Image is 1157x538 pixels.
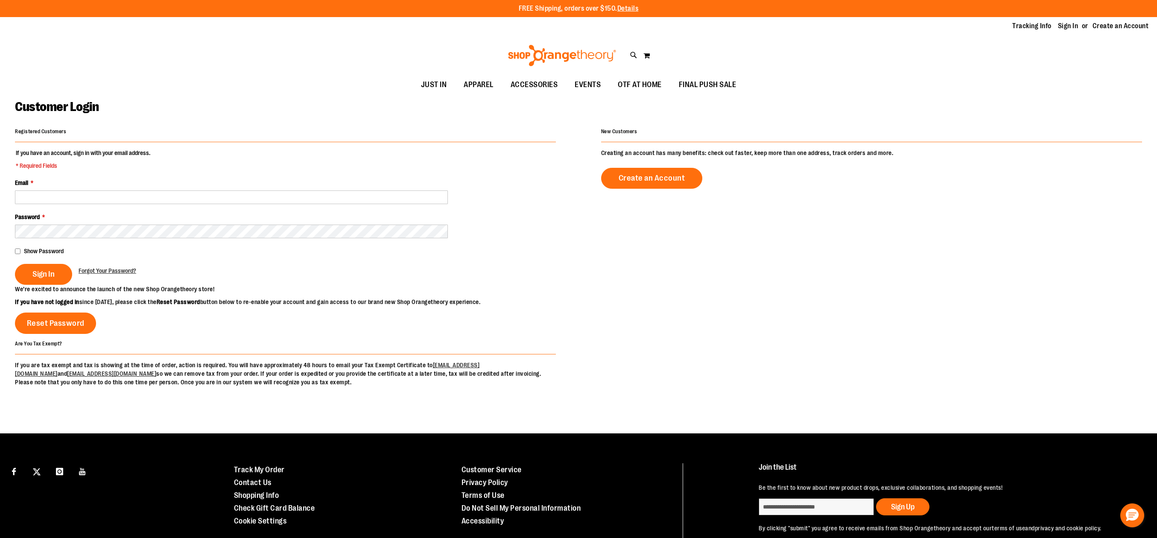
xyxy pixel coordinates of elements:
a: Track My Order [234,465,285,474]
a: Create an Account [601,168,703,189]
a: Terms of Use [462,491,505,500]
a: Contact Us [234,478,272,487]
a: EVENTS [566,75,609,95]
button: Sign In [15,264,72,285]
a: Visit our Facebook page [6,463,21,478]
span: APPAREL [464,75,494,94]
button: Sign Up [876,498,929,515]
p: By clicking "submit" you agree to receive emails from Shop Orangetheory and accept our and [759,524,1131,532]
strong: If you have not logged in [15,298,79,305]
a: Check Gift Card Balance [234,504,315,512]
a: Tracking Info [1012,21,1052,31]
a: Privacy Policy [462,478,508,487]
span: Forgot Your Password? [79,267,136,274]
img: Shop Orangetheory [507,45,617,66]
a: Cookie Settings [234,517,287,525]
strong: Reset Password [157,298,200,305]
a: OTF AT HOME [609,75,670,95]
button: Hello, have a question? Let’s chat. [1120,503,1144,527]
span: Sign Up [891,503,914,511]
a: Reset Password [15,313,96,334]
a: JUST IN [412,75,456,95]
span: Email [15,179,28,186]
span: OTF AT HOME [618,75,662,94]
span: Password [15,213,40,220]
legend: If you have an account, sign in with your email address. [15,149,151,170]
span: Customer Login [15,99,99,114]
a: APPAREL [455,75,502,95]
a: Accessibility [462,517,504,525]
span: * Required Fields [16,161,150,170]
strong: Are You Tax Exempt? [15,341,62,347]
p: We’re excited to announce the launch of the new Shop Orangetheory store! [15,285,578,293]
strong: New Customers [601,129,637,134]
input: enter email [759,498,874,515]
span: Sign In [32,269,55,279]
a: Customer Service [462,465,522,474]
span: EVENTS [575,75,601,94]
p: FREE Shipping, orders over $150. [519,4,639,14]
span: JUST IN [421,75,447,94]
span: Show Password [24,248,64,254]
a: terms of use [992,525,1025,532]
span: FINAL PUSH SALE [679,75,736,94]
a: ACCESSORIES [502,75,567,95]
a: Create an Account [1093,21,1149,31]
a: FINAL PUSH SALE [670,75,745,95]
strong: Registered Customers [15,129,66,134]
a: Shopping Info [234,491,279,500]
a: privacy and cookie policy. [1035,525,1101,532]
a: Visit our X page [29,463,44,478]
span: ACCESSORIES [511,75,558,94]
img: Twitter [33,468,41,476]
h4: Join the List [759,463,1131,479]
a: Forgot Your Password? [79,266,136,275]
a: Visit our Youtube page [75,463,90,478]
a: [EMAIL_ADDRESS][DOMAIN_NAME] [67,370,156,377]
p: since [DATE], please click the button below to re-enable your account and gain access to our bran... [15,298,578,306]
span: Reset Password [27,319,85,328]
a: Sign In [1058,21,1078,31]
a: Visit our Instagram page [52,463,67,478]
p: Be the first to know about new product drops, exclusive collaborations, and shopping events! [759,483,1131,492]
a: Details [617,5,639,12]
span: Create an Account [619,173,685,183]
p: If you are tax exempt and tax is showing at the time of order, action is required. You will have ... [15,361,556,386]
a: Do Not Sell My Personal Information [462,504,581,512]
p: Creating an account has many benefits: check out faster, keep more than one address, track orders... [601,149,1142,157]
